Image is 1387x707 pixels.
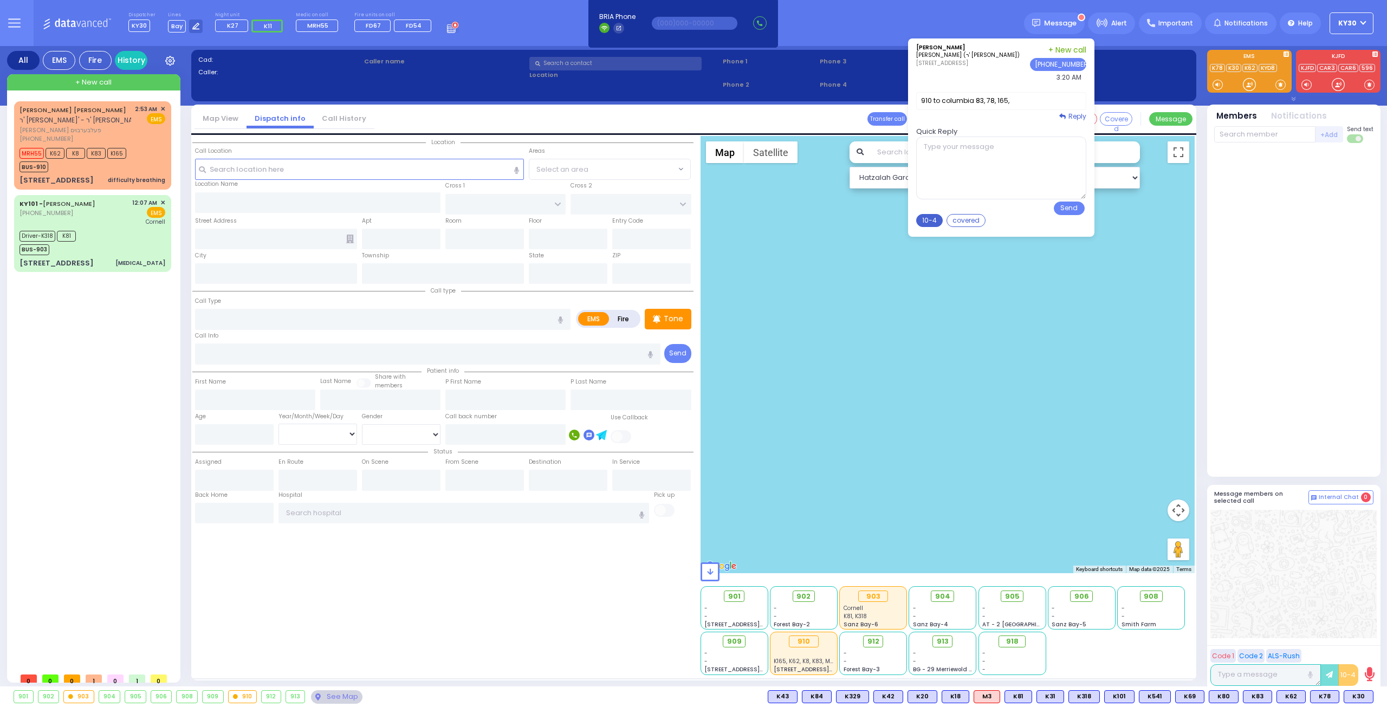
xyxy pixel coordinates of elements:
label: Fire units on call [354,12,435,18]
label: Hospital [278,491,302,500]
span: - [844,649,847,657]
span: 906 [1074,591,1089,602]
label: Cad: [198,55,360,64]
span: K62 [46,148,64,159]
a: Map View [195,113,247,124]
span: MRH55 [20,148,44,159]
label: Floor [529,217,542,225]
span: BG - 29 Merriewold S. [913,665,974,673]
div: K78 [1310,690,1339,703]
button: Map camera controls [1168,500,1189,521]
div: BLS [1175,690,1204,703]
span: Sanz Bay-5 [1052,620,1086,628]
span: Phone 4 [820,80,913,89]
span: K165, K62, K8, K83, MRH55 [774,657,845,665]
a: 596 [1359,64,1375,72]
div: Quick Reply [916,126,1086,215]
img: comment-alt.png [1311,495,1317,501]
label: Cross 2 [571,181,592,190]
div: 903 [64,691,94,703]
p: [PERSON_NAME] (ר' [PERSON_NAME]) [916,51,1020,59]
button: 10-4 [916,214,943,227]
button: Code 2 [1237,649,1265,663]
span: - [704,657,708,665]
label: Age [195,412,206,421]
div: [STREET_ADDRESS] [20,258,94,269]
div: BLS [836,690,869,703]
span: 908 [1144,591,1158,602]
label: Location Name [195,180,238,189]
button: [PHONE_NUMBER] [1030,58,1086,71]
a: History [115,51,147,70]
div: K43 [768,690,798,703]
span: Bay [168,20,186,33]
div: 908 [177,691,197,703]
span: Phone 1 [723,57,816,66]
button: Show satellite imagery [744,141,798,163]
div: BLS [873,690,903,703]
label: Call Location [195,147,232,155]
div: K69 [1175,690,1204,703]
div: Fire [79,51,112,70]
span: Call type [425,287,461,295]
button: Transfer call [867,112,907,126]
button: Notifications [1271,110,1327,122]
span: 909 [727,636,742,647]
span: 0 [151,674,167,683]
div: 913 [286,691,305,703]
span: Internal Chat [1319,494,1359,501]
label: Caller: [198,68,360,77]
label: Street Address [195,217,237,225]
a: K78 [1210,64,1225,72]
span: Reply [1068,112,1086,121]
span: 902 [796,591,811,602]
label: EMS [578,312,610,326]
div: 904 [99,691,120,703]
span: Phone 2 [723,80,816,89]
span: K165 [107,148,126,159]
label: Caller name [364,57,526,66]
span: 0 [1361,492,1371,502]
div: BLS [1209,690,1239,703]
span: - [1052,604,1055,612]
a: K62 [1242,64,1258,72]
img: Logo [43,16,115,30]
label: P Last Name [571,378,606,386]
h5: Message members on selected call [1214,490,1308,504]
span: 0 [64,674,80,683]
label: Use Callback [611,413,648,422]
div: BLS [1104,690,1135,703]
div: [STREET_ADDRESS] [916,59,1020,67]
span: KY101 - [20,199,43,208]
label: En Route [278,458,303,466]
span: Message [1044,18,1077,29]
button: Message [1149,112,1192,126]
div: 909 [203,691,223,703]
a: Dispatch info [247,113,314,124]
span: - [704,604,708,612]
span: KY30 [128,20,150,32]
div: K101 [1104,690,1135,703]
label: Township [362,251,389,260]
div: K541 [1139,690,1171,703]
span: K11 [264,22,272,30]
label: ZIP [612,251,620,260]
div: Year/Month/Week/Day [278,412,357,421]
label: EMS [1207,54,1292,61]
a: CAR6 [1338,64,1358,72]
a: CAR3 [1317,64,1337,72]
div: K18 [942,690,969,703]
div: 902 [38,691,59,703]
label: Areas [529,147,545,155]
span: 2:53 AM [135,105,157,113]
input: (000)000-00000 [652,17,737,30]
button: 3:20 AM [1052,71,1086,84]
span: 918 [1006,636,1019,647]
div: ALS [974,690,1000,703]
span: AT - 2 [GEOGRAPHIC_DATA] [982,620,1062,628]
span: - [774,604,777,612]
label: Back Home [195,491,228,500]
span: K81, K318 [844,612,867,620]
label: KJFD [1296,54,1380,61]
div: K83 [1243,690,1272,703]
